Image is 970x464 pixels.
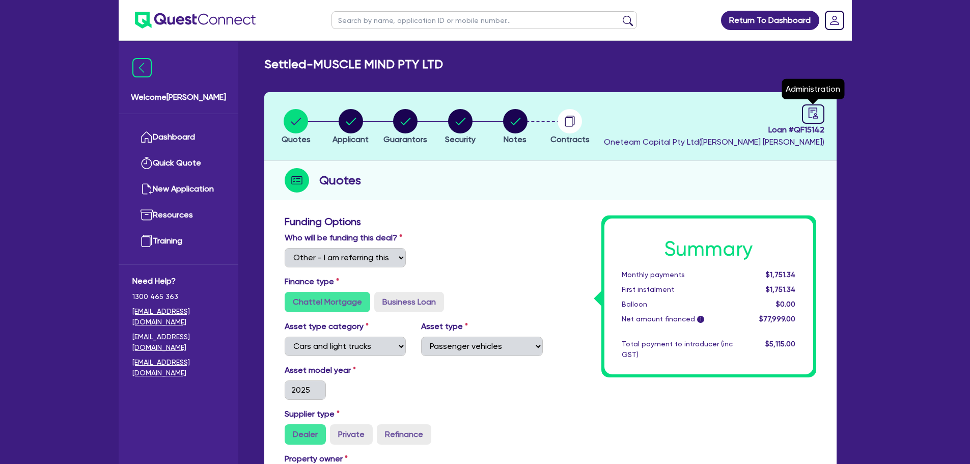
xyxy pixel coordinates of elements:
img: new-application [141,183,153,195]
span: $1,751.34 [766,270,795,279]
label: Asset type category [285,320,369,333]
span: $0.00 [776,300,795,308]
span: audit [808,107,819,119]
img: resources [141,209,153,221]
h1: Summary [622,237,796,261]
span: Quotes [282,134,311,144]
img: icon-menu-close [132,58,152,77]
button: Guarantors [383,108,428,146]
img: training [141,235,153,247]
a: Resources [132,202,225,228]
button: Notes [503,108,528,146]
span: $77,999.00 [759,315,795,323]
div: First instalment [614,284,740,295]
span: Guarantors [383,134,427,144]
span: $5,115.00 [765,340,795,348]
span: Contracts [550,134,590,144]
h2: Settled - MUSCLE MIND PTY LTD [264,57,443,72]
label: Chattel Mortgage [285,292,370,312]
a: Dashboard [132,124,225,150]
div: Total payment to introducer (inc GST) [614,339,740,360]
div: Administration [782,79,844,99]
h2: Quotes [319,171,361,189]
button: Applicant [332,108,369,146]
img: step-icon [285,168,309,193]
span: Loan # QF15142 [604,124,824,136]
button: Contracts [550,108,590,146]
a: [EMAIL_ADDRESS][DOMAIN_NAME] [132,332,225,353]
label: Asset model year [277,364,414,376]
div: Monthly payments [614,269,740,280]
img: quest-connect-logo-blue [135,12,256,29]
span: Welcome [PERSON_NAME] [131,91,226,103]
label: Business Loan [374,292,444,312]
a: [EMAIL_ADDRESS][DOMAIN_NAME] [132,357,225,378]
div: Balloon [614,299,740,310]
label: Dealer [285,424,326,445]
span: Oneteam Capital Pty Ltd ( [PERSON_NAME] [PERSON_NAME] ) [604,137,824,147]
label: Who will be funding this deal? [285,232,402,244]
span: 1300 465 363 [132,291,225,302]
span: Applicant [332,134,369,144]
a: Training [132,228,225,254]
button: Security [445,108,476,146]
label: Supplier type [285,408,340,420]
span: Notes [504,134,526,144]
a: Return To Dashboard [721,11,819,30]
span: Need Help? [132,275,225,287]
label: Asset type [421,320,468,333]
a: New Application [132,176,225,202]
span: Security [445,134,476,144]
a: Dropdown toggle [821,7,848,34]
a: Quick Quote [132,150,225,176]
h3: Funding Options [285,215,543,228]
a: [EMAIL_ADDRESS][DOMAIN_NAME] [132,306,225,327]
div: Net amount financed [614,314,740,324]
label: Finance type [285,276,339,288]
span: i [697,316,704,323]
label: Refinance [377,424,431,445]
label: Private [330,424,373,445]
img: quick-quote [141,157,153,169]
span: $1,751.34 [766,285,795,293]
button: Quotes [281,108,311,146]
input: Search by name, application ID or mobile number... [331,11,637,29]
